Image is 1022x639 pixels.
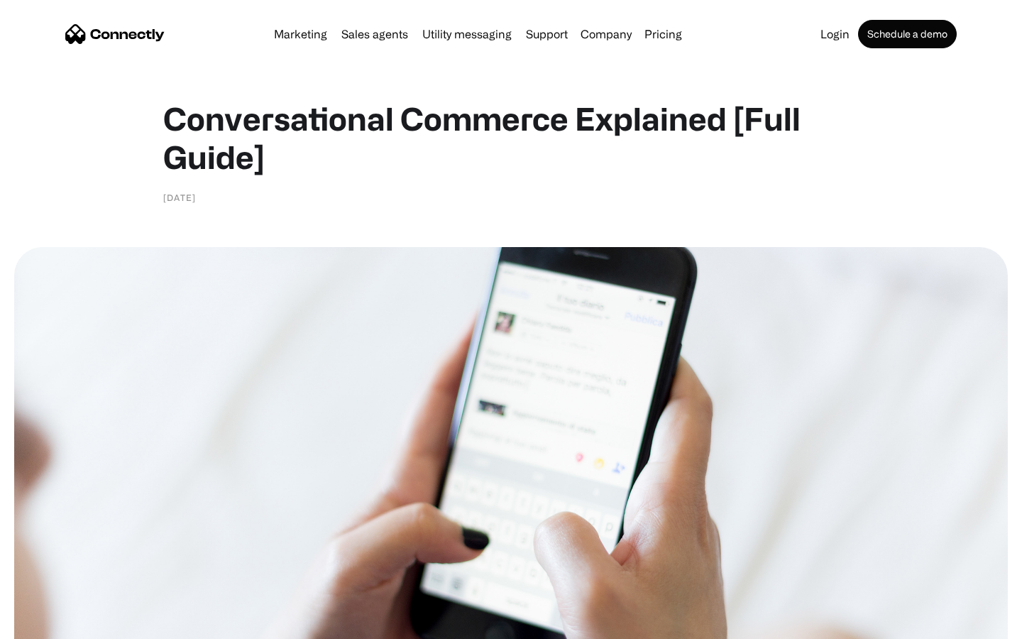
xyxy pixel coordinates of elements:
div: [DATE] [163,190,196,204]
a: Sales agents [336,28,414,40]
a: Utility messaging [417,28,517,40]
h1: Conversational Commerce Explained [Full Guide] [163,99,859,176]
div: Company [581,24,632,44]
a: Marketing [268,28,333,40]
ul: Language list [28,614,85,634]
a: Pricing [639,28,688,40]
div: Company [576,24,636,44]
a: Login [815,28,855,40]
aside: Language selected: English [14,614,85,634]
a: Schedule a demo [858,20,957,48]
a: Support [520,28,573,40]
a: home [65,23,165,45]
